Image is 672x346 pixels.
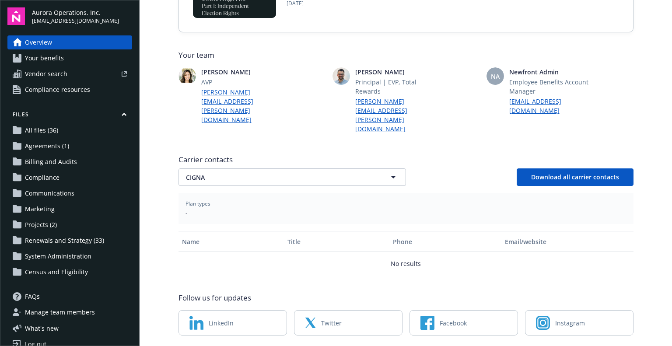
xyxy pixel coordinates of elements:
[209,318,234,328] span: LinkedIn
[185,200,626,208] span: Plan types
[7,218,132,232] a: Projects (2)
[32,17,119,25] span: [EMAIL_ADDRESS][DOMAIN_NAME]
[517,168,633,186] button: Download all carrier contacts
[332,67,350,85] img: photo
[509,77,595,96] span: Employee Benefits Account Manager
[531,173,619,181] span: Download all carrier contacts
[25,139,69,153] span: Agreements (1)
[355,77,441,96] span: Principal | EVP, Total Rewards
[25,265,88,279] span: Census and Eligibility
[178,293,251,303] span: Follow us for updates
[7,83,132,97] a: Compliance resources
[178,154,633,165] span: Carrier contacts
[7,202,132,216] a: Marketing
[321,318,342,328] span: Twitter
[25,186,74,200] span: Communications
[25,83,90,97] span: Compliance resources
[491,72,500,81] span: NA
[25,218,57,232] span: Projects (2)
[7,305,132,319] a: Manage team members
[178,67,196,85] img: photo
[7,111,132,122] button: Files
[185,208,626,217] span: -
[355,67,441,77] span: [PERSON_NAME]
[409,310,518,336] a: Facebook
[440,318,467,328] span: Facebook
[509,97,595,115] a: [EMAIL_ADDRESS][DOMAIN_NAME]
[25,51,64,65] span: Your benefits
[25,305,95,319] span: Manage team members
[178,231,284,252] button: Name
[355,97,441,133] a: [PERSON_NAME][EMAIL_ADDRESS][PERSON_NAME][DOMAIN_NAME]
[7,67,132,81] a: Vendor search
[505,237,630,246] div: Email/website
[7,171,132,185] a: Compliance
[178,310,287,336] a: LinkedIn
[201,87,287,124] a: [PERSON_NAME][EMAIL_ADDRESS][PERSON_NAME][DOMAIN_NAME]
[7,35,132,49] a: Overview
[7,265,132,279] a: Census and Eligibility
[7,324,73,333] button: What's new
[32,8,119,17] span: Aurora Operations, Inc.
[7,290,132,304] a: FAQs
[25,67,67,81] span: Vendor search
[555,318,585,328] span: Instagram
[7,139,132,153] a: Agreements (1)
[284,231,389,252] button: Title
[186,173,368,182] span: CIGNA
[7,249,132,263] a: System Administration
[178,168,406,186] button: CIGNA
[25,171,59,185] span: Compliance
[25,249,91,263] span: System Administration
[25,155,77,169] span: Billing and Audits
[287,237,386,246] div: Title
[25,290,40,304] span: FAQs
[7,123,132,137] a: All files (36)
[25,35,52,49] span: Overview
[7,51,132,65] a: Your benefits
[7,234,132,248] a: Renewals and Strategy (33)
[201,67,287,77] span: [PERSON_NAME]
[201,77,287,87] span: AVP
[32,7,132,25] button: Aurora Operations, Inc.[EMAIL_ADDRESS][DOMAIN_NAME]
[389,231,501,252] button: Phone
[294,310,402,336] a: Twitter
[7,7,25,25] img: navigator-logo.svg
[501,231,633,252] button: Email/website
[25,324,59,333] span: What ' s new
[525,310,633,336] a: Instagram
[25,123,58,137] span: All files (36)
[7,155,132,169] a: Billing and Audits
[25,202,55,216] span: Marketing
[25,234,104,248] span: Renewals and Strategy (33)
[7,186,132,200] a: Communications
[182,237,280,246] div: Name
[509,67,595,77] span: Newfront Admin
[391,259,421,268] p: No results
[178,50,633,60] span: Your team
[393,237,498,246] div: Phone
